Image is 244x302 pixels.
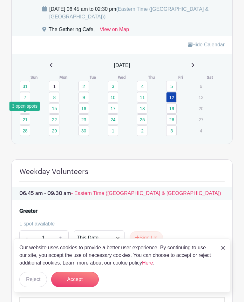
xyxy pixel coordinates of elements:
a: 17 [108,103,118,114]
th: Mon [49,74,78,81]
a: 3 [166,125,177,136]
p: 13 [196,92,206,102]
p: Our website uses cookies to provide a better user experience. By continuing to use our site, you ... [19,244,214,267]
a: 4 [137,81,147,91]
a: 1 [108,125,118,136]
div: 3 open spots [10,102,40,111]
span: [DATE] [114,62,130,69]
a: + [52,230,68,245]
a: 1 [49,81,59,91]
a: 12 [166,92,177,103]
p: 6 [196,81,206,91]
th: Sat [195,74,225,81]
p: 27 [196,115,206,124]
span: (Eastern Time ([GEOGRAPHIC_DATA] & [GEOGRAPHIC_DATA])) [49,6,209,19]
img: close_button-5f87c8562297e5c2d7936805f587ecaba9071eb48480494691a3f1689db116b3.svg [221,246,225,250]
span: - Eastern Time ([GEOGRAPHIC_DATA] & [GEOGRAPHIC_DATA]) [71,191,221,196]
a: 29 [49,125,59,136]
a: 10 [108,92,118,103]
th: Sun [19,74,49,81]
a: 15 [49,103,59,114]
a: 18 [137,103,147,114]
a: 24 [108,114,118,125]
a: 21 [20,114,30,125]
a: 16 [78,103,89,114]
button: Reject [19,272,47,287]
a: 19 [166,103,177,114]
a: 25 [137,114,147,125]
th: Tue [78,74,107,81]
p: 20 [196,104,206,113]
a: - [19,230,34,245]
th: Thu [137,74,166,81]
div: The Gathering Cafe, [49,26,95,36]
a: 2 [78,81,89,91]
h4: Weekday Volunteers [19,167,88,176]
a: 31 [20,81,30,91]
div: 1 spot available [19,220,220,228]
a: View on Map [100,26,129,36]
button: Sign Up [130,231,163,245]
a: 8 [49,92,59,103]
div: [DATE] 06:45 am to 02:30 pm [49,5,225,21]
a: 22 [49,114,59,125]
a: 30 [78,125,89,136]
div: Greeter [19,207,37,215]
a: 9 [78,92,89,103]
a: 5 [166,81,177,91]
a: Hide Calendar [188,42,225,47]
a: Here [142,260,153,265]
button: Accept [51,272,99,287]
th: Wed [107,74,137,81]
a: 23 [78,114,89,125]
a: 7 [20,92,30,103]
a: 2 [137,125,147,136]
th: Fri [166,74,195,81]
a: 11 [137,92,147,103]
a: 28 [20,125,30,136]
a: 26 [166,114,177,125]
a: 3 [108,81,118,91]
p: 06:45 am - 09:30 am [12,187,232,200]
p: 4 [196,126,206,136]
